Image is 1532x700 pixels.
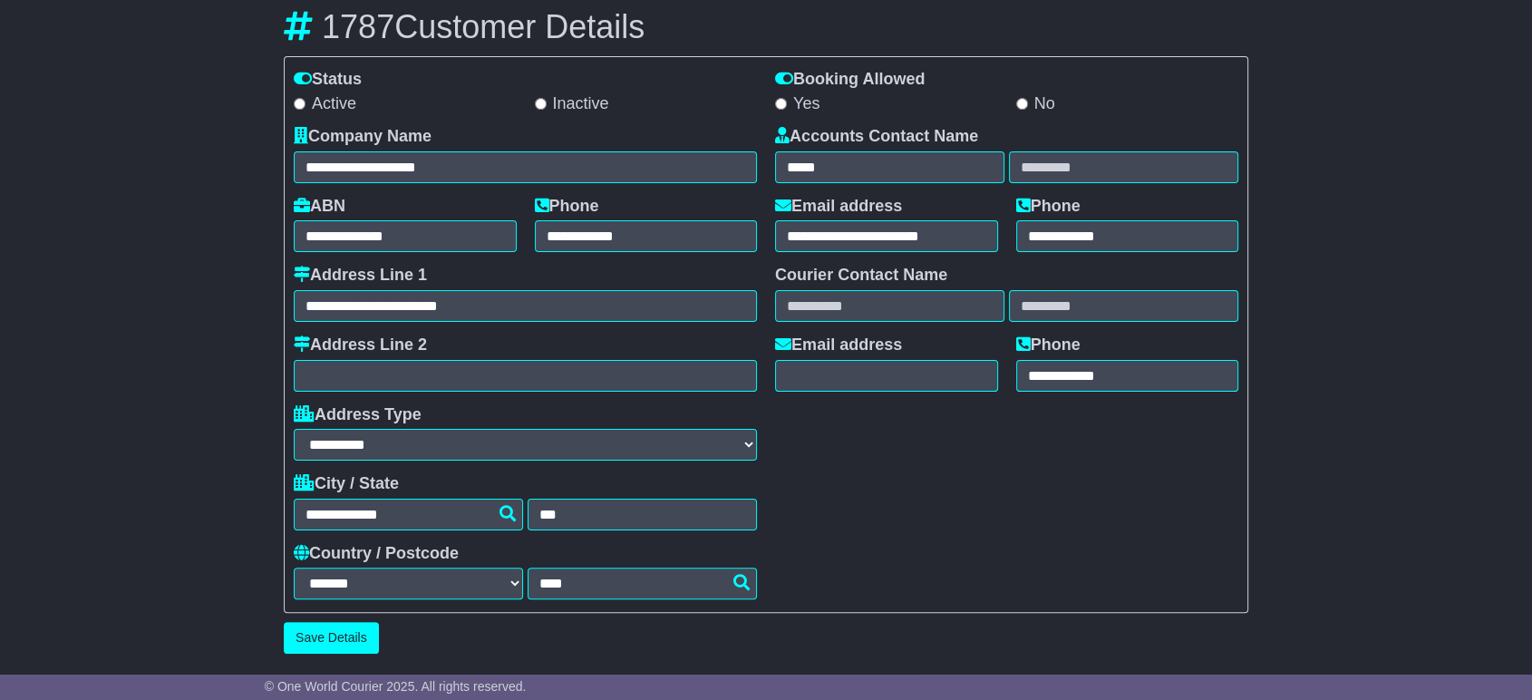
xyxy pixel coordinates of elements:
input: Active [294,98,305,110]
input: Inactive [535,98,547,110]
label: Active [294,94,356,114]
label: Email address [775,335,902,355]
button: Save Details [284,622,379,654]
input: No [1016,98,1028,110]
label: Company Name [294,127,431,147]
label: Accounts Contact Name [775,127,978,147]
label: No [1016,94,1055,114]
label: Phone [535,197,599,217]
span: © One World Courier 2025. All rights reserved. [265,679,527,694]
label: Email address [775,197,902,217]
label: Status [294,70,362,90]
h3: Customer Details [284,9,1248,45]
label: Booking Allowed [775,70,925,90]
label: ABN [294,197,345,217]
label: Inactive [535,94,609,114]
label: City / State [294,474,399,494]
label: Courier Contact Name [775,266,947,286]
label: Address Type [294,405,422,425]
label: Phone [1016,197,1081,217]
label: Address Line 1 [294,266,427,286]
input: Yes [775,98,787,110]
label: Address Line 2 [294,335,427,355]
label: Yes [775,94,819,114]
label: Phone [1016,335,1081,355]
span: 1787 [322,8,394,45]
label: Country / Postcode [294,544,459,564]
